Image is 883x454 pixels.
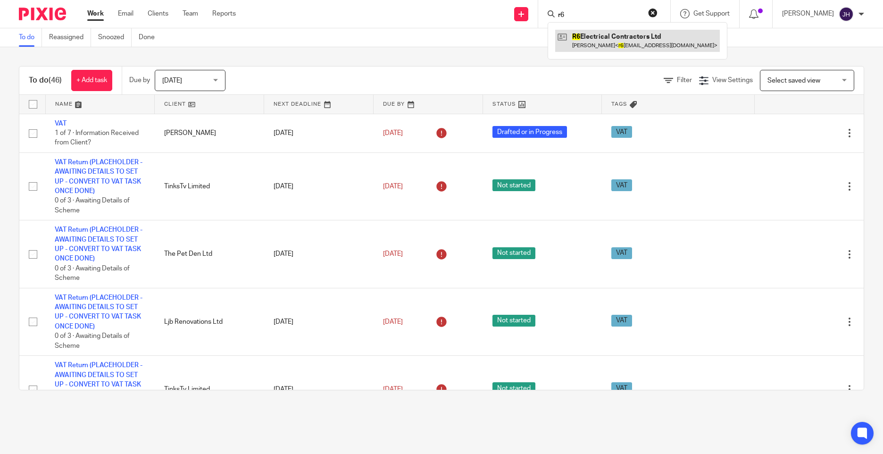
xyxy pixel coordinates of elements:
[611,179,632,191] span: VAT
[611,126,632,138] span: VAT
[55,333,130,349] span: 0 of 3 · Awaiting Details of Scheme
[492,247,535,259] span: Not started
[155,220,264,288] td: The Pet Den Ltd
[148,9,168,18] a: Clients
[648,8,658,17] button: Clear
[55,265,130,282] span: 0 of 3 · Awaiting Details of Scheme
[492,179,535,191] span: Not started
[264,356,374,423] td: [DATE]
[557,11,642,20] input: Search
[492,382,535,394] span: Not started
[71,70,112,91] a: + Add task
[383,319,403,325] span: [DATE]
[183,9,198,18] a: Team
[383,130,403,136] span: [DATE]
[155,356,264,423] td: TinksTv Limited
[611,382,632,394] span: VAT
[492,315,535,327] span: Not started
[98,28,132,47] a: Snoozed
[87,9,104,18] a: Work
[264,152,374,220] td: [DATE]
[49,76,62,84] span: (46)
[55,197,130,214] span: 0 of 3 · Awaiting Details of Scheme
[19,28,42,47] a: To do
[492,126,567,138] span: Drafted or in Progress
[767,77,820,84] span: Select saved view
[212,9,236,18] a: Reports
[264,288,374,355] td: [DATE]
[383,183,403,190] span: [DATE]
[55,159,142,194] a: VAT Return (PLACEHOLDER - AWAITING DETAILS TO SET UP - CONVERT TO VAT TASK ONCE DONE)
[49,28,91,47] a: Reassigned
[264,220,374,288] td: [DATE]
[611,247,632,259] span: VAT
[693,10,730,17] span: Get Support
[611,315,632,327] span: VAT
[55,120,67,127] a: VAT
[383,251,403,257] span: [DATE]
[155,288,264,355] td: Ljb Renovations Ltd
[29,76,62,85] h1: To do
[155,152,264,220] td: TinksTv Limited
[264,114,374,152] td: [DATE]
[55,362,142,397] a: VAT Return (PLACEHOLDER - AWAITING DETAILS TO SET UP - CONVERT TO VAT TASK ONCE DONE)
[677,77,692,84] span: Filter
[55,227,142,262] a: VAT Return (PLACEHOLDER - AWAITING DETAILS TO SET UP - CONVERT TO VAT TASK ONCE DONE)
[55,294,142,330] a: VAT Return (PLACEHOLDER - AWAITING DETAILS TO SET UP - CONVERT TO VAT TASK ONCE DONE)
[55,130,139,146] span: 1 of 7 · Information Received from Client?
[712,77,753,84] span: View Settings
[839,7,854,22] img: svg%3E
[139,28,162,47] a: Done
[155,114,264,152] td: [PERSON_NAME]
[782,9,834,18] p: [PERSON_NAME]
[129,76,150,85] p: Due by
[383,386,403,393] span: [DATE]
[19,8,66,20] img: Pixie
[162,77,182,84] span: [DATE]
[118,9,133,18] a: Email
[611,101,627,107] span: Tags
